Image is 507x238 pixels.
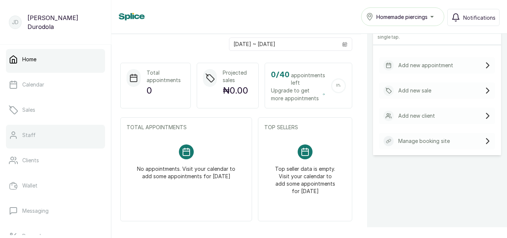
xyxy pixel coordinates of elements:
[6,49,105,70] a: Home
[376,13,428,21] span: Homemade piercings
[22,81,44,88] p: Calendar
[271,69,290,81] h2: 0 / 40
[6,125,105,146] a: Staff
[6,175,105,196] a: Wallet
[147,84,184,97] p: 0
[223,84,252,97] p: ₦0.00
[398,62,453,69] p: Add new appointment
[273,159,337,195] p: Top seller data is empty. Visit your calendar to add some appointments for [DATE]
[22,56,36,63] p: Home
[229,38,338,50] input: Select date
[6,150,105,171] a: Clients
[22,207,49,215] p: Messaging
[6,200,105,221] a: Messaging
[6,74,105,95] a: Calendar
[135,159,237,180] p: No appointments. Visit your calendar to add some appointments for [DATE]
[377,28,497,40] p: Add appointments, sales, or clients quickly with a single tap.
[22,182,37,189] p: Wallet
[398,137,450,145] p: Manage booking site
[361,7,444,26] button: Homemade piercings
[147,69,184,84] p: Total appointments
[22,157,39,164] p: Clients
[22,131,36,139] p: Staff
[342,42,347,47] svg: calendar
[271,87,325,102] span: Upgrade to get more appointments
[27,13,102,31] p: [PERSON_NAME] Durodola
[463,14,495,22] span: Notifications
[12,19,19,26] p: JD
[336,84,341,87] span: 0 %
[22,106,35,114] p: Sales
[6,100,105,120] a: Sales
[291,72,325,87] span: appointments left
[127,124,246,131] p: TOTAL APPOINTMENTS
[264,124,346,131] p: TOP SELLERS
[398,112,435,120] p: Add new client
[447,9,500,26] button: Notifications
[223,69,252,84] p: Projected sales
[398,87,431,94] p: Add new sale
